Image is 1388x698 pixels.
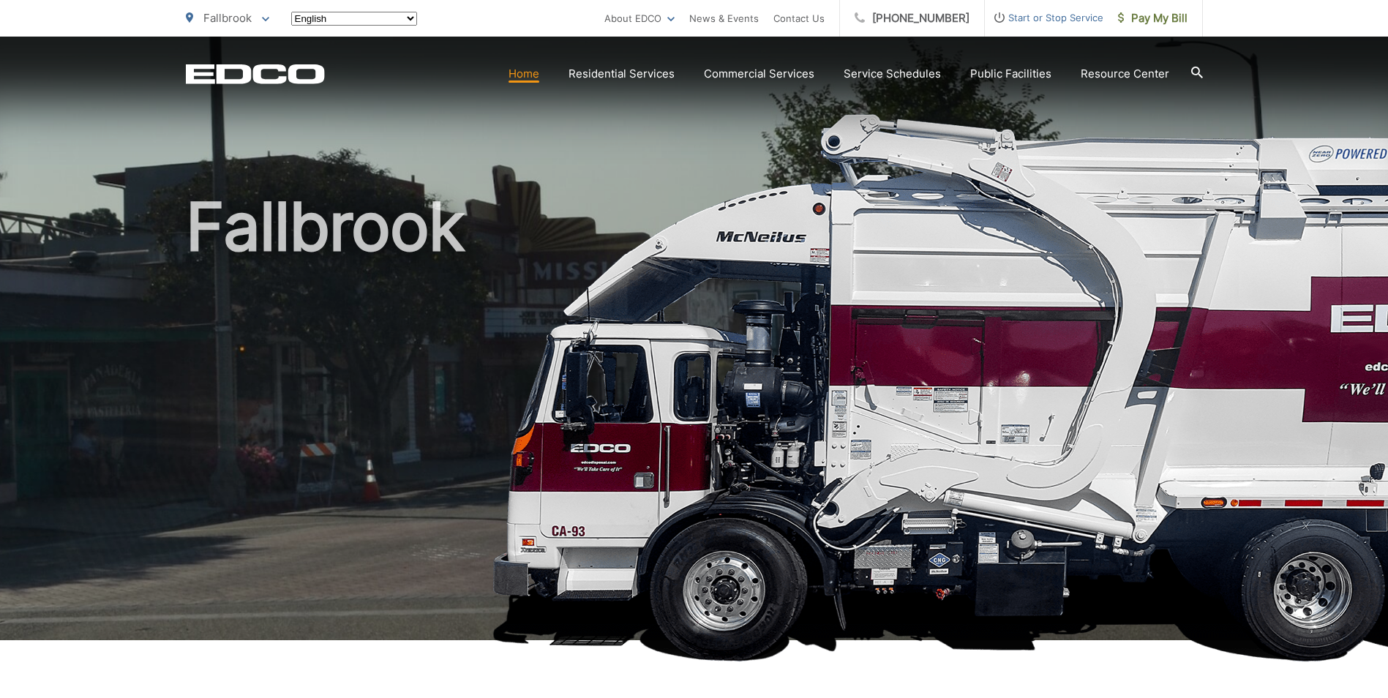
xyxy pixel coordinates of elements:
a: News & Events [689,10,759,27]
a: Contact Us [773,10,825,27]
a: Resource Center [1081,65,1169,83]
a: Residential Services [569,65,675,83]
h1: Fallbrook [186,190,1203,653]
a: Commercial Services [704,65,814,83]
a: Home [509,65,539,83]
a: About EDCO [604,10,675,27]
a: EDCD logo. Return to the homepage. [186,64,325,84]
select: Select a language [291,12,417,26]
a: Public Facilities [970,65,1051,83]
span: Fallbrook [203,11,252,25]
span: Pay My Bill [1118,10,1188,27]
a: Service Schedules [844,65,941,83]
